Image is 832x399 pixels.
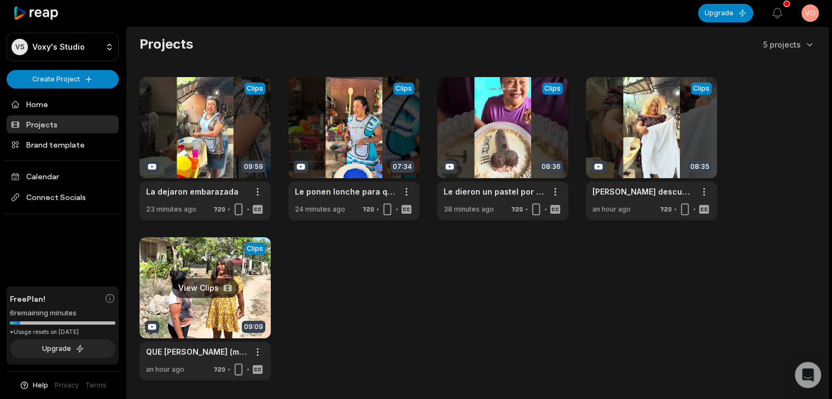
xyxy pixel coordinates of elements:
[7,95,119,113] a: Home
[146,186,238,197] a: La dejaron embarazada
[7,115,119,133] a: Projects
[33,380,48,390] span: Help
[146,346,247,357] a: QUE [PERSON_NAME] (mi hija se fue a buscar al hombre y su mamá lo escondió)
[7,70,119,89] button: Create Project
[7,187,119,207] span: Connect Socials
[295,186,395,197] a: Le ponen lonche para que se lo coma con otra
[10,293,45,304] span: Free Plan!
[7,167,119,185] a: Calendar
[10,339,115,358] button: Upgrade
[32,42,85,52] p: Voxy's Studio
[11,39,28,55] div: VS
[19,380,48,390] button: Help
[592,186,693,197] a: [PERSON_NAME] descubrió que su papá engaña a [PERSON_NAME]
[139,36,193,53] h2: Projects
[10,308,115,319] div: 6 remaining minutes
[7,136,119,154] a: Brand template
[10,328,115,336] div: *Usage resets on [DATE]
[763,39,815,50] button: 5 projects
[795,362,821,388] div: Open Intercom Messenger
[55,380,79,390] a: Privacy
[444,186,544,197] a: Le dieron un pastel por su cumpleaños y no le gustó
[85,380,107,390] a: Terms
[698,4,753,22] button: Upgrade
